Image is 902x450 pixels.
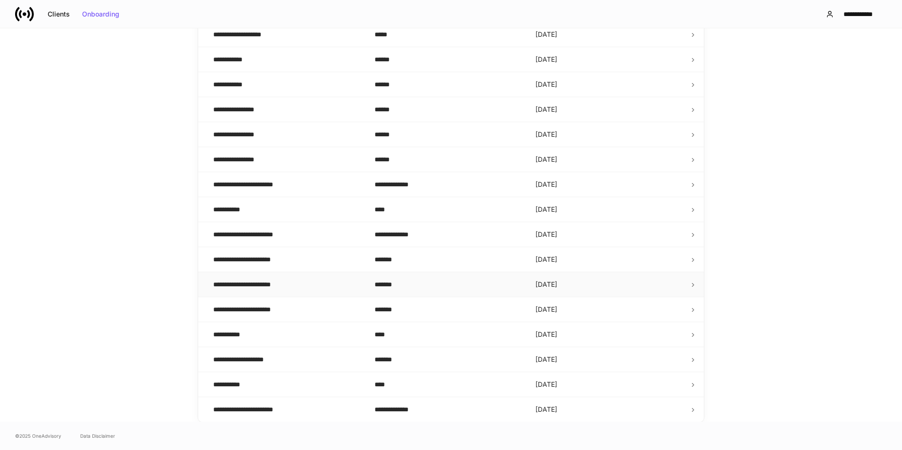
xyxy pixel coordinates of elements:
[528,397,689,422] td: [DATE]
[76,7,125,22] button: Onboarding
[528,247,689,272] td: [DATE]
[528,147,689,172] td: [DATE]
[528,172,689,197] td: [DATE]
[528,72,689,97] td: [DATE]
[528,322,689,347] td: [DATE]
[528,222,689,247] td: [DATE]
[42,7,76,22] button: Clients
[15,432,61,440] span: © 2025 OneAdvisory
[528,297,689,322] td: [DATE]
[80,432,115,440] a: Data Disclaimer
[528,22,689,47] td: [DATE]
[528,122,689,147] td: [DATE]
[528,197,689,222] td: [DATE]
[528,47,689,72] td: [DATE]
[82,11,119,17] div: Onboarding
[528,347,689,372] td: [DATE]
[48,11,70,17] div: Clients
[528,272,689,297] td: [DATE]
[528,97,689,122] td: [DATE]
[528,372,689,397] td: [DATE]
